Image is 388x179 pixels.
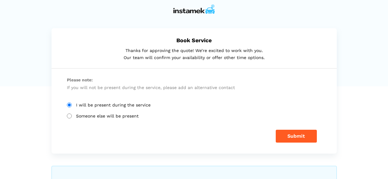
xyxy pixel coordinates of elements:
[67,103,321,108] label: I will be present during the service
[67,37,321,43] h5: Book Service
[276,130,317,143] button: Submit
[67,76,321,91] p: If you will not be present during the service, please add an alternative contact
[67,114,72,118] input: Someone else will be present
[67,103,72,107] input: I will be present during the service
[67,114,321,119] label: Someone else will be present
[67,47,321,61] p: Thanks for approving the quote! We’re excited to work with you. Our team will confirm your availa...
[67,76,321,84] span: Please note:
